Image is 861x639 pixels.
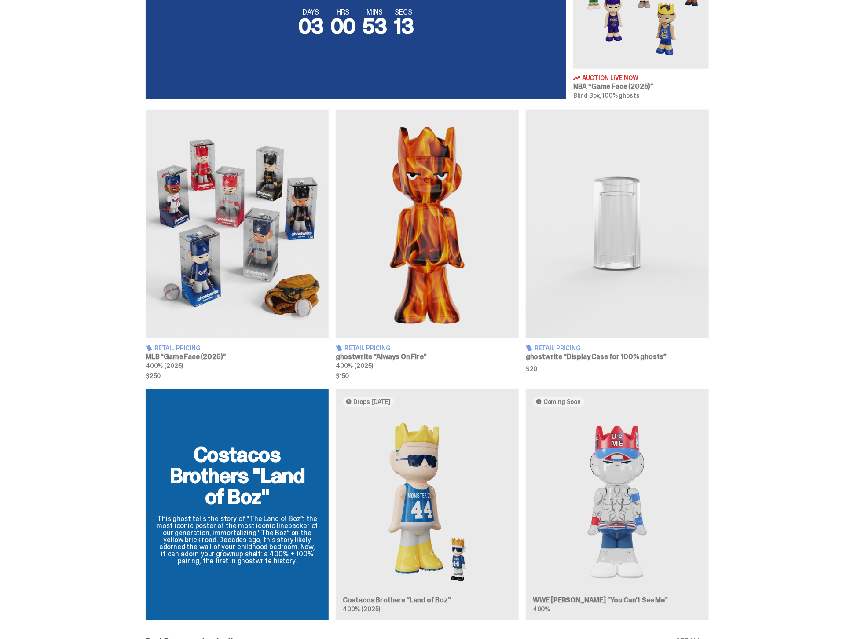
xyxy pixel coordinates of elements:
span: $250 [146,373,329,379]
h3: NBA “Game Face (2025)” [573,83,709,90]
h2: Costacos Brothers "Land of Boz" [156,444,318,508]
span: 400% [533,606,550,613]
span: Retail Pricing [535,345,581,351]
span: Auction Live Now [582,75,638,81]
span: $20 [526,366,709,372]
h3: Costacos Brothers “Land of Boz” [343,597,512,604]
span: Retail Pricing [154,345,201,351]
img: You Can't See Me [533,414,702,590]
span: 400% (2025) [343,606,380,613]
img: Land of Boz [343,414,512,590]
span: MINS [363,9,387,16]
img: Always On Fire [336,110,519,338]
span: DAYS [298,9,323,16]
span: Coming Soon [543,398,581,405]
h3: ghostwrite “Display Case for 100% ghosts” [526,353,709,360]
p: This ghost tells the story of “The Land of Boz”: the most iconic poster of the most iconic lineba... [156,516,318,565]
img: Display Case for 100% ghosts [526,110,709,338]
a: Display Case for 100% ghosts Retail Pricing [526,110,709,378]
span: 400% (2025) [146,362,183,370]
span: 53 [363,12,387,40]
span: 00 [330,12,356,40]
h3: WWE [PERSON_NAME] “You Can't See Me” [533,597,702,604]
h3: MLB “Game Face (2025)” [146,353,329,360]
span: Retail Pricing [344,345,391,351]
span: 13 [394,12,414,40]
span: Blind Box, [573,92,601,99]
span: 100% ghosts [602,92,639,99]
span: SECS [394,9,414,16]
h3: ghostwrite “Always On Fire” [336,353,519,360]
span: $150 [336,373,519,379]
a: Always On Fire Retail Pricing [336,110,519,378]
img: Game Face (2025) [146,110,329,338]
span: 400% (2025) [336,362,373,370]
span: 03 [298,12,323,40]
span: HRS [330,9,356,16]
a: Game Face (2025) Retail Pricing [146,110,329,378]
span: Drops [DATE] [353,398,391,405]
